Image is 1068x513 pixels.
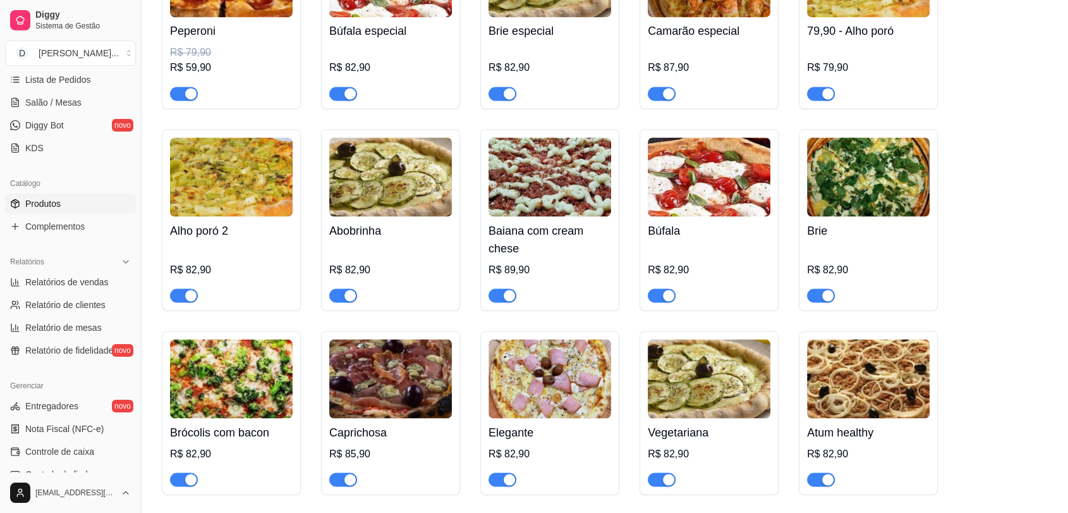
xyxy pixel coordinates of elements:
button: [EMAIL_ADDRESS][DOMAIN_NAME] [5,478,136,508]
h4: Baiana com cream chese [488,221,611,257]
img: product-image [170,137,293,216]
div: Catálogo [5,173,136,194]
a: Salão / Mesas [5,92,136,113]
h4: Brie [807,221,930,239]
div: R$ 89,90 [488,262,611,277]
span: Relatórios de vendas [25,276,109,288]
a: Controle de fiado [5,464,136,485]
div: R$ 79,90 [170,45,293,60]
img: product-image [648,137,770,216]
a: KDS [5,138,136,158]
h4: 79,90 - Alho poró [807,22,930,40]
img: product-image [807,339,930,418]
h4: Brie especial [488,22,611,40]
div: R$ 59,90 [170,60,293,75]
span: Lista de Pedidos [25,73,91,86]
div: [PERSON_NAME] ... [39,47,119,59]
a: Relatório de mesas [5,318,136,338]
h4: Atum healthy [807,423,930,441]
h4: Elegante [488,423,611,441]
button: Select a team [5,40,136,66]
span: Relatório de mesas [25,321,102,334]
div: R$ 82,90 [807,446,930,461]
span: Relatório de clientes [25,299,106,311]
img: product-image [329,137,452,216]
img: product-image [329,339,452,418]
a: Produtos [5,194,136,214]
div: R$ 79,90 [807,60,930,75]
div: R$ 85,90 [329,446,452,461]
span: Diggy [35,9,131,21]
h4: Caprichosa [329,423,452,441]
span: Diggy Bot [25,119,64,132]
div: Gerenciar [5,376,136,396]
h4: Alho poró 2 [170,221,293,239]
h4: Abobrinha [329,221,452,239]
span: Controle de caixa [25,445,94,458]
span: [EMAIL_ADDRESS][DOMAIN_NAME] [35,488,116,498]
img: product-image [488,137,611,216]
img: product-image [488,339,611,418]
div: R$ 82,90 [807,262,930,277]
span: Entregadores [25,400,78,412]
div: R$ 82,90 [648,262,770,277]
span: Controle de fiado [25,468,93,481]
a: Relatório de fidelidadenovo [5,340,136,361]
a: Entregadoresnovo [5,396,136,416]
span: Sistema de Gestão [35,21,131,31]
a: Controle de caixa [5,442,136,462]
a: Relatório de clientes [5,295,136,315]
div: R$ 82,90 [329,60,452,75]
div: R$ 82,90 [170,446,293,461]
h4: Peperoni [170,22,293,40]
h4: Búfala especial [329,22,452,40]
span: Relatório de fidelidade [25,344,113,357]
h4: Vegetariana [648,423,770,441]
img: product-image [807,137,930,216]
div: R$ 82,90 [170,262,293,277]
a: Relatórios de vendas [5,272,136,292]
img: product-image [170,339,293,418]
a: Nota Fiscal (NFC-e) [5,419,136,439]
span: Relatórios [10,257,44,267]
div: R$ 82,90 [329,262,452,277]
span: KDS [25,142,44,154]
a: DiggySistema de Gestão [5,5,136,35]
span: Nota Fiscal (NFC-e) [25,423,104,435]
div: R$ 82,90 [648,446,770,461]
h4: Camarão especial [648,22,770,40]
div: R$ 82,90 [488,60,611,75]
span: Produtos [25,197,61,210]
h4: Búfala [648,221,770,239]
a: Diggy Botnovo [5,115,136,135]
img: product-image [648,339,770,418]
div: R$ 82,90 [488,446,611,461]
span: D [16,47,28,59]
a: Complementos [5,216,136,237]
a: Lista de Pedidos [5,70,136,90]
h4: Brócolis com bacon [170,423,293,441]
span: Complementos [25,220,85,233]
div: R$ 87,90 [648,60,770,75]
span: Salão / Mesas [25,96,82,109]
